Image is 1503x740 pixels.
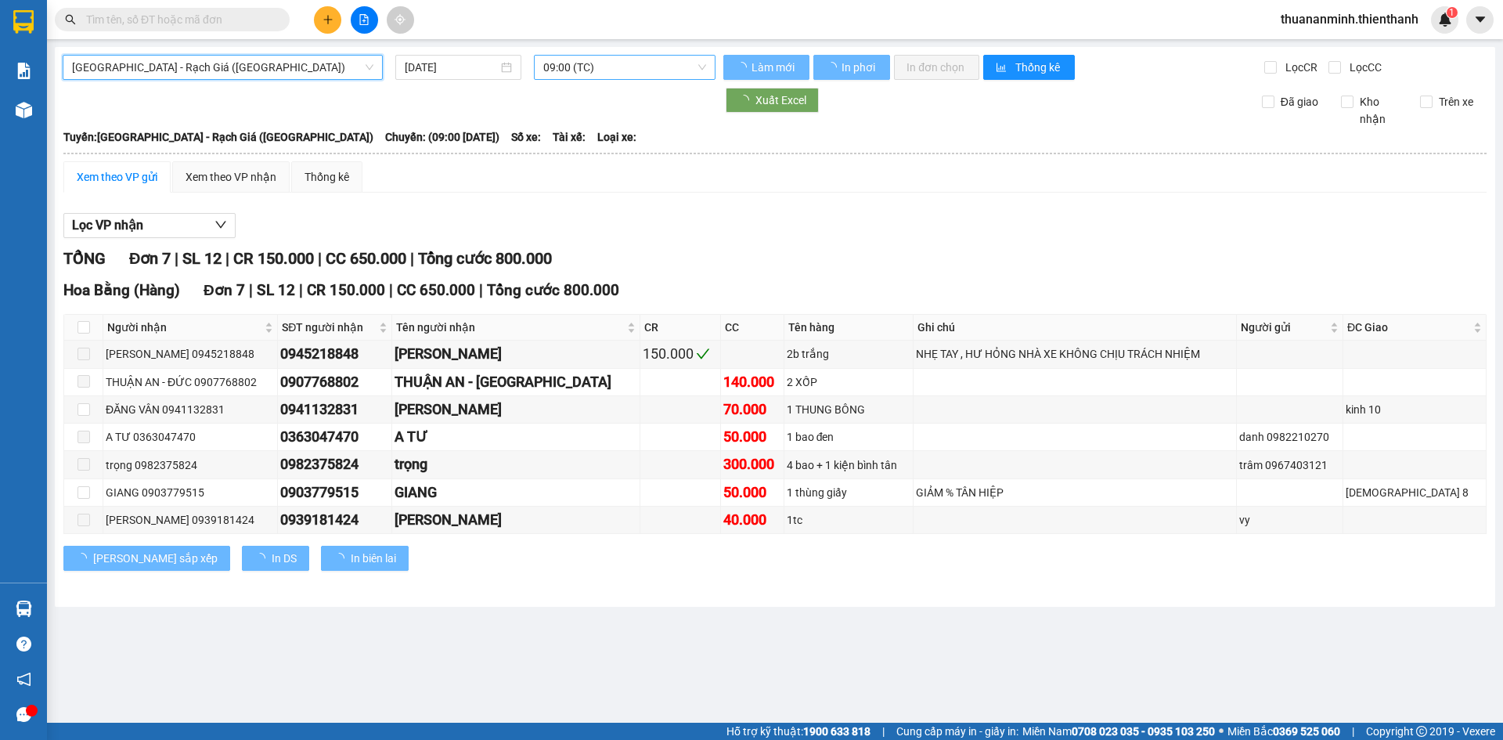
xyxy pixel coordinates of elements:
span: | [389,281,393,299]
span: message [16,707,31,722]
span: question-circle [16,637,31,652]
span: Chuyến: (09:00 [DATE]) [385,128,499,146]
span: In biên lai [351,550,396,567]
span: Hỗ trợ kỹ thuật: [726,723,870,740]
span: Người nhận [107,319,261,336]
span: | [1352,723,1354,740]
td: 0982375824 [278,451,391,478]
span: | [479,281,483,299]
td: 0939181424 [278,507,391,534]
span: 09:00 (TC) [543,56,706,79]
span: Hoa Bằng (Hàng) [63,281,180,299]
input: Tìm tên, số ĐT hoặc mã đơn [86,11,271,28]
span: 1 [1449,7,1454,18]
th: CC [721,315,784,341]
div: [PERSON_NAME] 0939181424 [106,511,275,529]
span: loading [826,62,839,73]
td: A TƯ [392,424,640,451]
div: [DEMOGRAPHIC_DATA] 8 [1346,484,1483,501]
b: Tuyến: [GEOGRAPHIC_DATA] - Rạch Giá ([GEOGRAPHIC_DATA]) [63,131,373,143]
img: logo-vxr [13,10,34,34]
span: Tài xế: [553,128,586,146]
span: Loại xe: [597,128,636,146]
span: Người gửi [1241,319,1327,336]
span: thuananminh.thienthanh [1268,9,1431,29]
sup: 1 [1447,7,1458,18]
div: [PERSON_NAME] 0945218848 [106,345,275,363]
div: 2 XỐP [787,374,910,391]
div: 70.000 [723,399,780,421]
button: In biên lai [321,546,409,571]
span: loading [738,95,755,106]
div: GIANG 0903779515 [106,484,275,501]
span: search [65,14,76,25]
div: 1tc [787,511,910,529]
div: Xem theo VP nhận [186,168,276,186]
button: [PERSON_NAME] sắp xếp [63,546,230,571]
strong: 1900 633 818 [803,725,870,738]
img: warehouse-icon [16,102,32,118]
button: bar-chartThống kê [983,55,1075,80]
span: Đã giao [1274,93,1325,110]
img: solution-icon [16,63,32,79]
span: Miền Nam [1022,723,1215,740]
span: aim [395,14,405,25]
span: CC 650.000 [397,281,475,299]
span: | [225,249,229,268]
span: CC 650.000 [326,249,406,268]
span: loading [254,553,272,564]
div: kinh 10 [1346,401,1483,418]
div: Xem theo VP gửi [77,168,157,186]
div: 40.000 [723,509,780,531]
div: trọng [395,453,637,475]
div: 0941132831 [280,399,388,421]
span: [PERSON_NAME] sắp xếp [93,550,218,567]
span: Đơn 7 [129,249,171,268]
span: Tổng cước 800.000 [418,249,552,268]
div: 0903779515 [280,482,388,504]
button: Xuất Excel [726,88,819,113]
span: | [882,723,885,740]
div: 1 bao đen [787,428,910,446]
span: loading [76,553,93,564]
span: plus [323,14,333,25]
span: Sài Gòn - Rạch Giá (Hàng Hoá) [72,56,373,79]
button: file-add [351,6,378,34]
span: | [299,281,303,299]
button: caret-down [1466,6,1494,34]
span: bar-chart [996,62,1009,74]
span: copyright [1416,726,1427,737]
button: plus [314,6,341,34]
span: | [175,249,178,268]
td: 0907768802 [278,369,391,396]
div: [PERSON_NAME] [395,399,637,421]
div: THUẬN AN - [GEOGRAPHIC_DATA] [395,371,637,393]
span: loading [736,62,749,73]
span: Số xe: [511,128,541,146]
div: Thống kê [305,168,349,186]
span: file-add [359,14,369,25]
span: Đơn 7 [204,281,245,299]
div: A TƯ 0363047470 [106,428,275,446]
td: GIANG [392,479,640,507]
span: In phơi [842,59,878,76]
span: Cung cấp máy in - giấy in: [896,723,1018,740]
span: Lọc CR [1279,59,1320,76]
div: GIẢM % TÂN HIỆP [916,484,1234,501]
span: Làm mới [751,59,797,76]
td: NGỌC HẠNH [392,341,640,368]
td: ĐĂNG VÂN [392,396,640,424]
td: KIỀU LINH [392,507,640,534]
div: 150.000 [643,343,719,365]
span: SL 12 [182,249,222,268]
span: Trên xe [1433,93,1480,110]
td: 0903779515 [278,479,391,507]
div: 0939181424 [280,509,388,531]
div: 0945218848 [280,343,388,365]
div: 0363047470 [280,426,388,448]
span: | [318,249,322,268]
div: vy [1239,511,1340,529]
div: 1 THUNG BÔNG [787,401,910,418]
span: Kho nhận [1353,93,1408,128]
span: Lọc VP nhận [72,215,143,235]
